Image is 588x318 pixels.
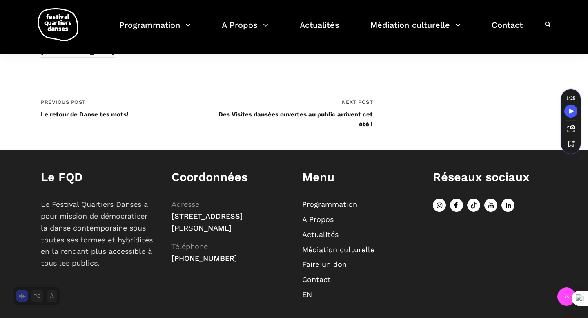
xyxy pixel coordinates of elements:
[171,212,243,232] span: [STREET_ADDRESS][PERSON_NAME]
[302,170,416,184] h1: Menu
[41,98,129,107] span: Previous Post
[222,18,268,42] a: A Propos
[171,254,237,262] span: [PHONE_NUMBER]
[433,170,547,184] h1: Réseaux sociaux
[119,18,191,42] a: Programmation
[302,230,339,239] a: Actualités
[38,8,78,41] img: logo-fqd-med
[370,18,461,42] a: Médiation culturelle
[300,18,339,42] a: Actualités
[302,200,357,208] a: Programmation
[207,98,373,107] span: Next Post
[302,260,347,269] a: Faire un don
[171,242,208,251] span: Téléphone
[171,170,286,184] h1: Coordonnées
[41,111,129,118] a: Le retour de Danse tes mots!
[492,18,523,42] a: Contact
[302,245,374,254] a: Médiation culturelle
[41,199,155,269] p: Le Festival Quartiers Danses a pour mission de démocratiser la danse contemporaine sous toutes se...
[302,290,312,299] a: EN
[218,111,373,128] a: Des Visites dansées ouvertes au public arrivent cet été !
[171,200,199,208] span: Adresse
[302,275,331,284] a: Contact
[302,215,334,224] a: A Propos
[41,170,155,184] h1: Le FQD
